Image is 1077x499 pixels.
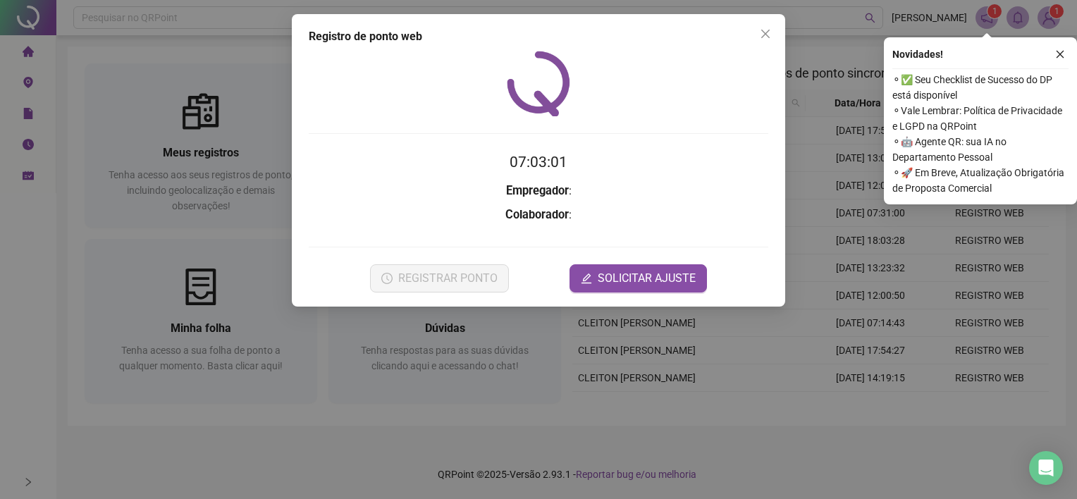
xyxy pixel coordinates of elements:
span: ⚬ ✅ Seu Checklist de Sucesso do DP está disponível [892,72,1069,103]
h3: : [309,182,768,200]
span: ⚬ Vale Lembrar: Política de Privacidade e LGPD na QRPoint [892,103,1069,134]
span: close [1055,49,1065,59]
span: ⚬ 🚀 Em Breve, Atualização Obrigatória de Proposta Comercial [892,165,1069,196]
time: 07:03:01 [510,154,567,171]
button: REGISTRAR PONTO [370,264,509,292]
span: Novidades ! [892,47,943,62]
button: Close [754,23,777,45]
span: close [760,28,771,39]
span: ⚬ 🤖 Agente QR: sua IA no Departamento Pessoal [892,134,1069,165]
img: QRPoint [507,51,570,116]
div: Open Intercom Messenger [1029,451,1063,485]
span: SOLICITAR AJUSTE [598,270,696,287]
strong: Empregador [506,184,569,197]
strong: Colaborador [505,208,569,221]
div: Registro de ponto web [309,28,768,45]
h3: : [309,206,768,224]
button: editSOLICITAR AJUSTE [570,264,707,292]
span: edit [581,273,592,284]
